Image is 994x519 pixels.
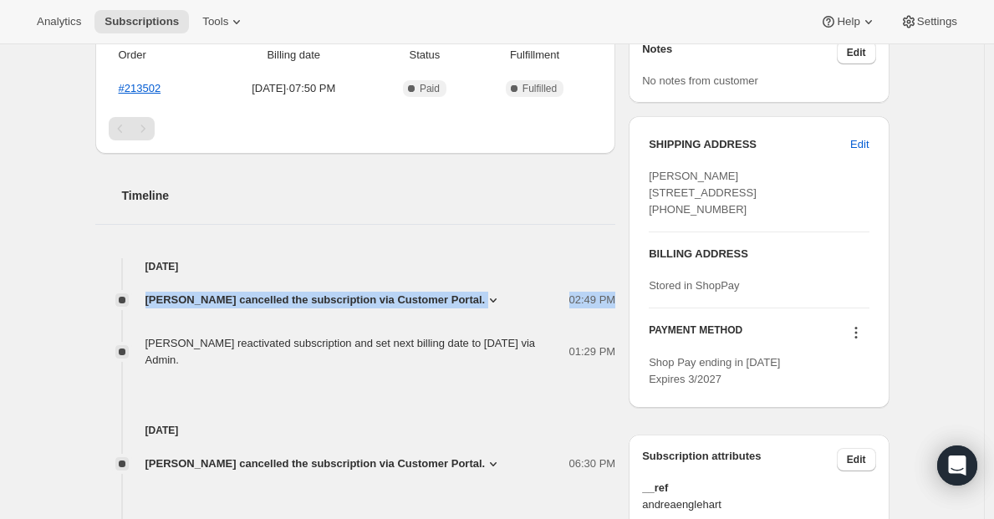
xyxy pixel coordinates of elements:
h4: [DATE] [95,422,616,439]
button: Subscriptions [94,10,189,33]
span: Shop Pay ending in [DATE] Expires 3/2027 [649,356,780,385]
span: [PERSON_NAME] cancelled the subscription via Customer Portal. [145,292,486,308]
span: 02:49 PM [569,292,616,308]
span: Status [382,47,467,64]
span: [PERSON_NAME] [STREET_ADDRESS] [PHONE_NUMBER] [649,170,757,216]
h3: Subscription attributes [642,448,837,471]
button: Edit [837,41,876,64]
button: [PERSON_NAME] cancelled the subscription via Customer Portal. [145,292,502,308]
div: Open Intercom Messenger [937,445,977,486]
span: Edit [847,453,866,466]
span: 06:30 PM [569,455,616,472]
h3: BILLING ADDRESS [649,246,869,262]
span: No notes from customer [642,74,758,87]
span: Analytics [37,15,81,28]
span: Stored in ShopPay [649,279,739,292]
span: Fulfilled [522,82,557,95]
h3: Notes [642,41,837,64]
span: Fulfillment [477,47,592,64]
button: Settings [890,10,967,33]
span: __ref [642,480,875,496]
span: [PERSON_NAME] cancelled the subscription via Customer Portal. [145,455,486,472]
span: [DATE] · 07:50 PM [216,80,373,97]
button: Tools [192,10,255,33]
span: Edit [847,46,866,59]
button: Edit [837,448,876,471]
span: 01:29 PM [569,343,616,360]
span: Paid [420,82,440,95]
span: Help [837,15,859,28]
span: andreaenglehart [642,496,875,513]
button: Analytics [27,10,91,33]
span: [PERSON_NAME] reactivated subscription and set next billing date to [DATE] via Admin. [145,337,536,366]
span: Subscriptions [104,15,179,28]
span: Tools [202,15,228,28]
h3: SHIPPING ADDRESS [649,136,850,153]
h4: [DATE] [95,258,616,275]
button: Help [810,10,886,33]
span: Billing date [216,47,373,64]
button: [PERSON_NAME] cancelled the subscription via Customer Portal. [145,455,502,472]
button: Edit [840,131,879,158]
span: Settings [917,15,957,28]
h3: PAYMENT METHOD [649,323,742,346]
span: Edit [850,136,869,153]
nav: Pagination [109,117,603,140]
h2: Timeline [122,187,616,204]
th: Order [109,37,211,74]
a: #213502 [119,82,161,94]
